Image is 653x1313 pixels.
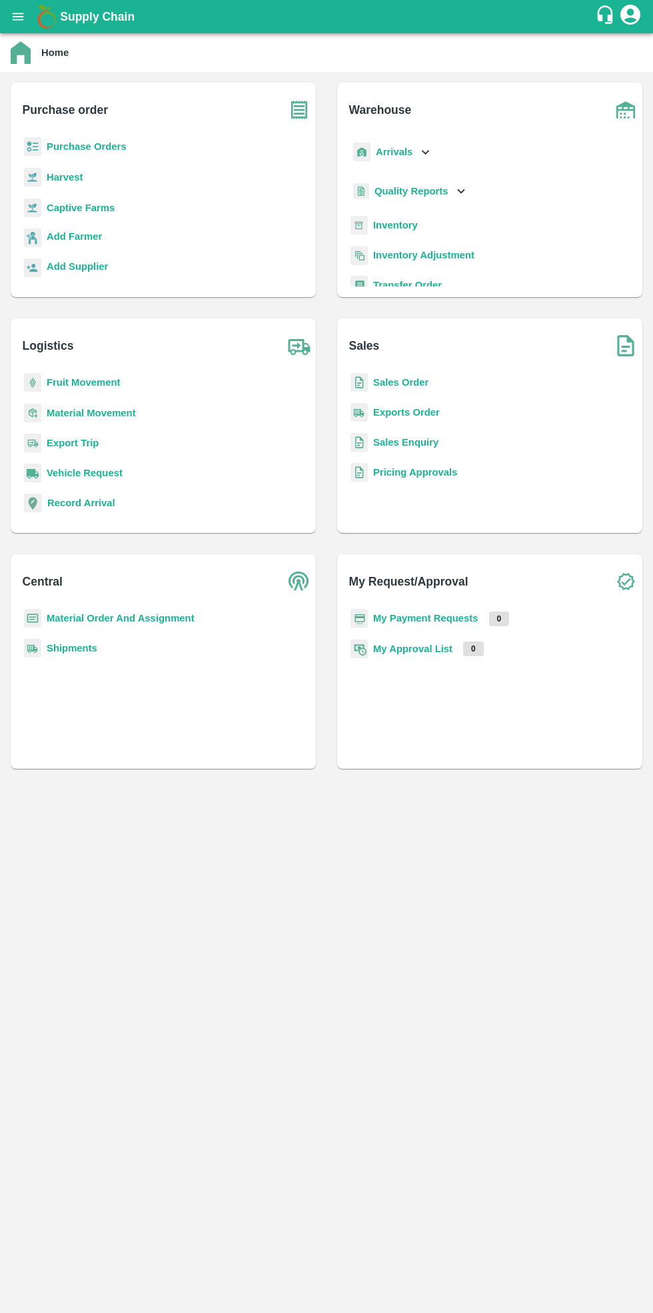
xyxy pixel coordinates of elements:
img: check [609,565,642,598]
img: sales [350,463,368,482]
div: Arrivals [350,137,433,167]
a: Sales Order [373,377,428,388]
a: Export Trip [47,438,99,448]
a: Supply Chain [60,7,595,26]
img: harvest [24,167,41,187]
a: Add Farmer [47,229,102,247]
img: soSales [609,329,642,362]
img: recordArrival [24,494,42,512]
img: whInventory [350,216,368,235]
p: 0 [463,642,484,656]
b: Sales [349,336,380,355]
img: shipments [24,639,41,658]
b: Purchase order [23,101,108,119]
img: central [283,565,316,598]
a: My Payment Requests [373,613,478,624]
img: harvest [24,198,41,218]
img: supplier [24,258,41,278]
img: delivery [24,434,41,453]
img: logo [33,3,60,30]
a: Shipments [47,643,97,654]
a: Captive Farms [47,203,115,213]
b: Home [41,47,69,58]
img: material [24,403,41,423]
a: Sales Enquiry [373,437,438,448]
a: My Approval List [373,644,452,654]
img: sales [350,373,368,392]
img: farmer [24,228,41,248]
img: shipments [350,403,368,422]
img: truck [283,329,316,362]
b: Supply Chain [60,10,135,23]
img: sales [350,433,368,452]
b: Warehouse [349,101,412,119]
img: warehouse [609,93,642,127]
div: Quality Reports [350,178,468,205]
img: inventory [350,246,368,265]
img: home [11,41,31,64]
img: payment [350,609,368,628]
div: customer-support [595,5,618,29]
img: approval [350,639,368,659]
a: Purchase Orders [47,141,127,152]
p: 0 [489,612,510,626]
a: Inventory [373,220,418,230]
img: fruit [24,373,41,392]
a: Inventory Adjustment [373,250,474,260]
a: Fruit Movement [47,377,121,388]
a: Exports Order [373,407,440,418]
img: centralMaterial [24,609,41,628]
div: account of current user [618,3,642,31]
a: Pricing Approvals [373,467,457,478]
b: Add Farmer [47,231,102,242]
b: Quality Reports [374,186,448,197]
img: qualityReport [353,183,369,200]
a: Harvest [47,172,83,183]
a: Vehicle Request [47,468,123,478]
a: Add Supplier [47,259,108,277]
a: Material Order And Assignment [47,613,195,624]
b: Central [23,572,63,591]
img: whTransfer [350,276,368,295]
img: purchase [283,93,316,127]
b: Logistics [23,336,74,355]
b: Add Supplier [47,261,108,272]
a: Transfer Order [373,280,442,290]
img: whArrival [353,143,370,162]
b: Arrivals [376,147,412,157]
img: vehicle [24,464,41,483]
b: My Request/Approval [349,572,468,591]
a: Material Movement [47,408,136,418]
a: Record Arrival [47,498,115,508]
button: open drawer [3,1,33,32]
img: reciept [24,137,41,157]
